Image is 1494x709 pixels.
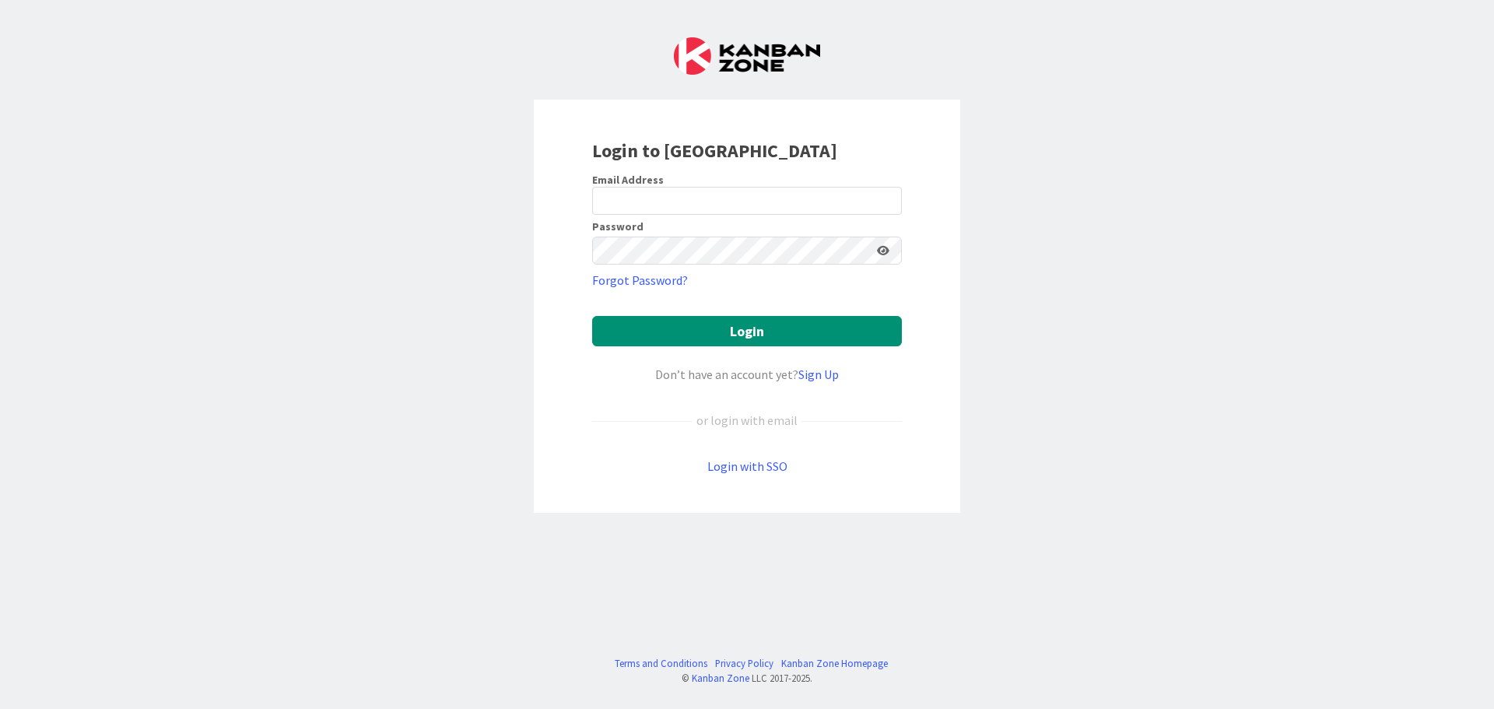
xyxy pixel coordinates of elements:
a: Sign Up [798,367,839,382]
a: Privacy Policy [715,656,773,671]
label: Password [592,221,644,232]
div: or login with email [693,411,801,430]
b: Login to [GEOGRAPHIC_DATA] [592,139,837,163]
a: Kanban Zone Homepage [781,656,888,671]
a: Forgot Password? [592,271,688,290]
a: Terms and Conditions [615,656,707,671]
div: © LLC 2017- 2025 . [607,671,888,686]
a: Kanban Zone [692,672,749,684]
img: Kanban Zone [674,37,820,75]
a: Login with SSO [707,458,787,474]
button: Login [592,316,902,346]
label: Email Address [592,173,664,187]
div: Don’t have an account yet? [592,365,902,384]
